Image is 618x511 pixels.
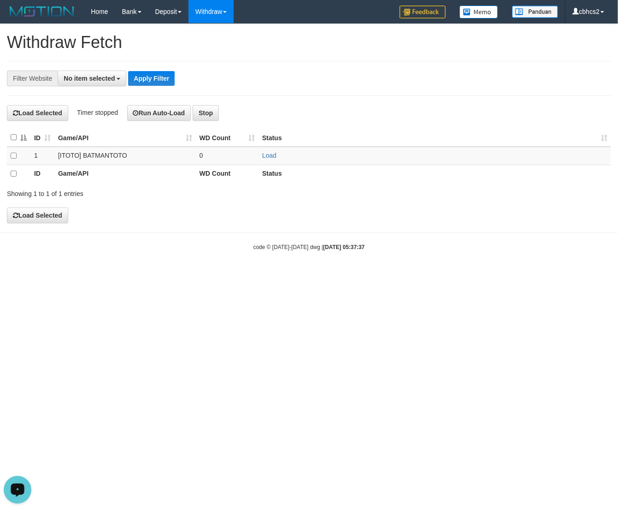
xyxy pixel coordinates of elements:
[30,165,54,183] th: ID
[64,75,115,82] span: No item selected
[30,129,54,147] th: ID: activate to sort column ascending
[7,5,77,18] img: MOTION_logo.png
[128,71,175,86] button: Apply Filter
[7,33,611,52] h1: Withdraw Fetch
[259,129,611,147] th: Status: activate to sort column ascending
[54,129,196,147] th: Game/API: activate to sort column ascending
[400,6,446,18] img: Feedback.jpg
[77,109,118,116] span: Timer stopped
[7,71,58,86] div: Filter Website
[262,152,277,159] a: Load
[7,185,251,198] div: Showing 1 to 1 of 1 entries
[58,71,126,86] button: No item selected
[30,147,54,165] td: 1
[4,4,31,31] button: Open LiveChat chat widget
[7,105,68,121] button: Load Selected
[54,147,196,165] td: [ITOTO] BATMANTOTO
[200,152,203,159] span: 0
[253,244,365,250] small: code © [DATE]-[DATE] dwg |
[259,165,611,183] th: Status
[459,6,498,18] img: Button%20Memo.svg
[54,165,196,183] th: Game/API
[193,105,219,121] button: Stop
[512,6,558,18] img: panduan.png
[196,165,259,183] th: WD Count
[196,129,259,147] th: WD Count: activate to sort column ascending
[127,105,191,121] button: Run Auto-Load
[323,244,365,250] strong: [DATE] 05:37:37
[7,208,68,223] button: Load Selected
